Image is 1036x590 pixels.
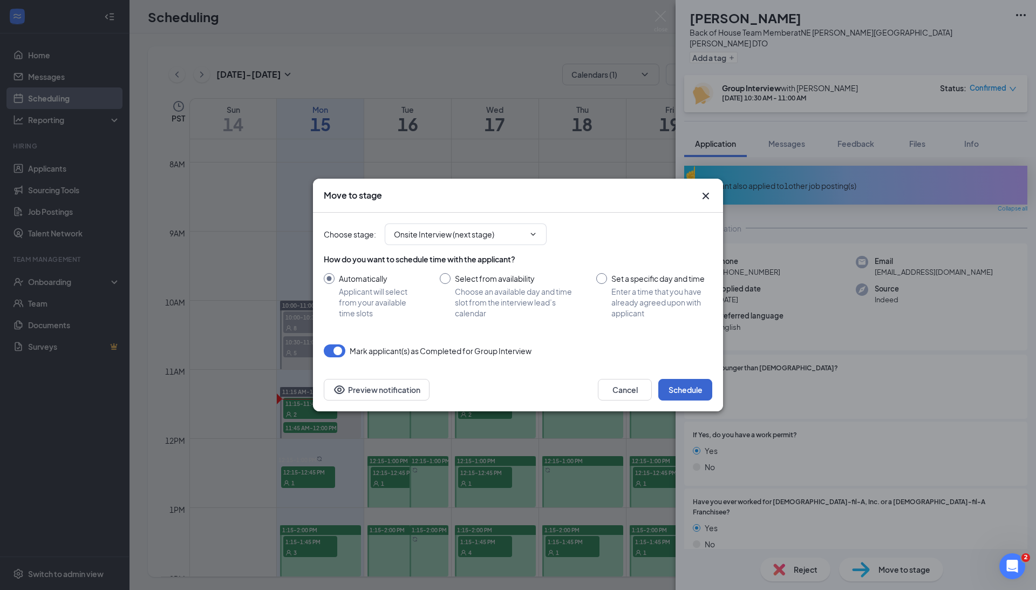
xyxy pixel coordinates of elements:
button: Schedule [658,379,712,401]
span: Mark applicant(s) as Completed for Group Interview [350,344,531,357]
div: How do you want to schedule time with the applicant? [324,254,712,265]
span: 2 [1021,553,1030,562]
button: Close [699,189,712,202]
button: Preview notificationEye [324,379,430,401]
button: Cancel [598,379,652,401]
span: Choose stage : [324,228,376,240]
svg: ChevronDown [529,230,537,239]
svg: Eye [333,383,346,396]
svg: Cross [699,189,712,202]
iframe: Intercom live chat [999,553,1025,579]
h3: Move to stage [324,189,382,201]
